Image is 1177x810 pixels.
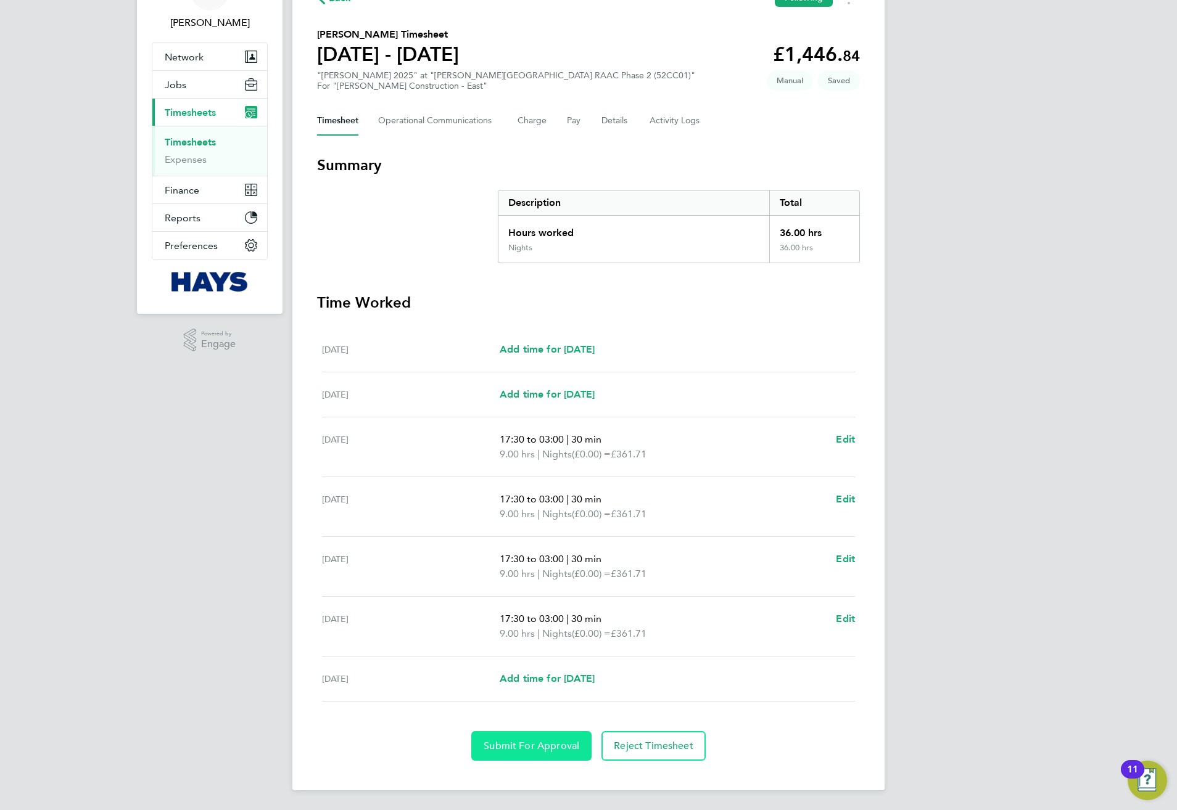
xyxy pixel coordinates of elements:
[566,493,569,505] span: |
[165,51,204,63] span: Network
[566,613,569,624] span: |
[571,613,601,624] span: 30 min
[500,342,595,357] a: Add time for [DATE]
[614,740,693,752] span: Reject Timesheet
[322,671,500,686] div: [DATE]
[152,232,267,259] button: Preferences
[201,339,236,350] span: Engage
[537,568,540,579] span: |
[500,568,535,579] span: 9.00 hrs
[322,342,500,357] div: [DATE]
[500,433,564,445] span: 17:30 to 03:00
[537,448,540,460] span: |
[322,552,500,581] div: [DATE]
[611,448,646,460] span: £361.71
[542,626,572,641] span: Nights
[500,613,564,624] span: 17:30 to 03:00
[165,184,199,196] span: Finance
[500,343,595,355] span: Add time for [DATE]
[836,433,855,445] span: Edit
[165,79,186,91] span: Jobs
[843,47,860,65] span: 84
[836,612,855,626] a: Edit
[601,106,630,136] button: Details
[500,448,535,460] span: 9.00 hrs
[322,387,500,402] div: [DATE]
[537,508,540,520] span: |
[317,42,459,67] h1: [DATE] - [DATE]
[500,388,595,400] span: Add time for [DATE]
[152,15,268,30] span: Meg Castleton
[500,387,595,402] a: Add time for [DATE]
[322,432,500,462] div: [DATE]
[542,447,572,462] span: Nights
[571,553,601,565] span: 30 min
[152,99,267,126] button: Timesheets
[769,243,859,263] div: 36.00 hrs
[518,106,547,136] button: Charge
[498,190,860,263] div: Summary
[152,71,267,98] button: Jobs
[498,190,769,215] div: Description
[818,70,860,91] span: This timesheet is Saved.
[317,155,860,175] h3: Summary
[184,329,236,352] a: Powered byEngage
[171,272,249,292] img: hays-logo-retina.png
[542,567,572,581] span: Nights
[611,568,646,579] span: £361.71
[767,70,813,91] span: This timesheet was manually created.
[498,216,769,243] div: Hours worked
[650,106,701,136] button: Activity Logs
[165,240,218,252] span: Preferences
[378,106,498,136] button: Operational Communications
[567,106,582,136] button: Pay
[836,553,855,565] span: Edit
[152,43,267,70] button: Network
[152,204,267,231] button: Reports
[317,155,860,761] section: Timesheet
[566,553,569,565] span: |
[537,628,540,639] span: |
[769,190,859,215] div: Total
[571,433,601,445] span: 30 min
[836,613,855,624] span: Edit
[500,553,564,565] span: 17:30 to 03:00
[165,153,207,165] a: Expenses
[542,507,572,522] span: Nights
[500,671,595,686] a: Add time for [DATE]
[317,70,695,91] div: "[PERSON_NAME] 2025" at "[PERSON_NAME][GEOGRAPHIC_DATA] RAAC Phase 2 (52CC01)"
[836,432,855,447] a: Edit
[500,673,595,684] span: Add time for [DATE]
[317,106,358,136] button: Timesheet
[566,433,569,445] span: |
[500,493,564,505] span: 17:30 to 03:00
[471,731,592,761] button: Submit For Approval
[165,136,216,148] a: Timesheets
[572,568,611,579] span: (£0.00) =
[201,329,236,339] span: Powered by
[484,740,579,752] span: Submit For Approval
[152,176,267,203] button: Finance
[571,493,601,505] span: 30 min
[317,27,459,42] h2: [PERSON_NAME] Timesheet
[572,448,611,460] span: (£0.00) =
[317,293,860,313] h3: Time Worked
[572,628,611,639] span: (£0.00) =
[572,508,611,520] span: (£0.00) =
[500,508,535,520] span: 9.00 hrs
[165,107,216,118] span: Timesheets
[322,612,500,641] div: [DATE]
[611,628,646,639] span: £361.71
[601,731,706,761] button: Reject Timesheet
[152,126,267,176] div: Timesheets
[165,212,200,224] span: Reports
[769,216,859,243] div: 36.00 hrs
[836,493,855,505] span: Edit
[1127,769,1138,785] div: 11
[1128,761,1167,800] button: Open Resource Center, 11 new notifications
[152,272,268,292] a: Go to home page
[836,492,855,507] a: Edit
[836,552,855,567] a: Edit
[322,492,500,522] div: [DATE]
[500,628,535,639] span: 9.00 hrs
